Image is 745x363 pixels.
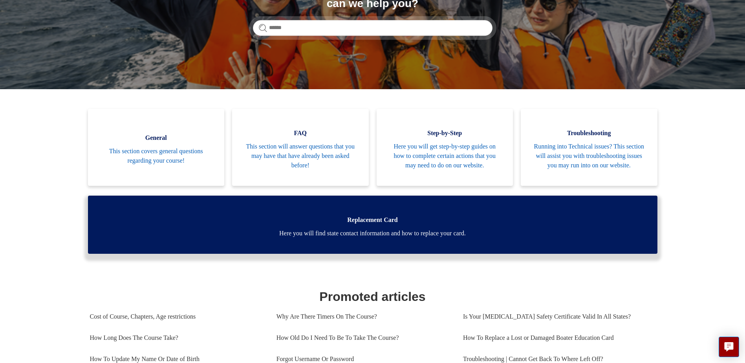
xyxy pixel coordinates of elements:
a: Is Your [MEDICAL_DATA] Safety Certificate Valid In All States? [463,306,650,327]
span: This section will answer questions that you may have that have already been asked before! [244,142,357,170]
a: Step-by-Step Here you will get step-by-step guides on how to complete certain actions that you ma... [377,109,513,186]
span: Replacement Card [100,215,646,225]
a: How To Replace a Lost or Damaged Boater Education Card [463,327,650,348]
span: Step-by-Step [388,128,502,138]
span: General [100,133,213,143]
span: Here you will get step-by-step guides on how to complete certain actions that you may need to do ... [388,142,502,170]
span: Troubleshooting [533,128,646,138]
a: General This section covers general questions regarding your course! [88,109,225,186]
a: How Old Do I Need To Be To Take The Course? [276,327,451,348]
h1: Promoted articles [90,287,655,306]
span: This section covers general questions regarding your course! [100,147,213,165]
a: How Long Does The Course Take? [90,327,265,348]
span: FAQ [244,128,357,138]
span: Here you will find state contact information and how to replace your card. [100,229,646,238]
a: FAQ This section will answer questions that you may have that have already been asked before! [232,109,369,186]
a: Replacement Card Here you will find state contact information and how to replace your card. [88,196,657,254]
a: Cost of Course, Chapters, Age restrictions [90,306,265,327]
a: Why Are There Timers On The Course? [276,306,451,327]
input: Search [253,20,492,36]
span: Running into Technical issues? This section will assist you with troubleshooting issues you may r... [533,142,646,170]
a: Troubleshooting Running into Technical issues? This section will assist you with troubleshooting ... [521,109,657,186]
button: Live chat [719,337,739,357]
